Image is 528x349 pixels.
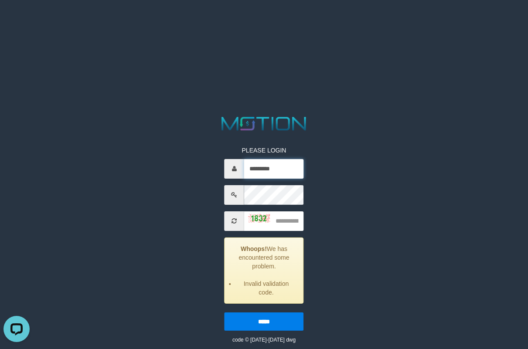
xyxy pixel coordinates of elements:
img: MOTION_logo.png [218,115,310,133]
img: captcha [249,214,270,223]
p: PLEASE LOGIN [225,146,304,155]
small: code © [DATE]-[DATE] dwg [232,337,296,343]
li: Invalid validation code. [236,279,297,297]
button: Open LiveChat chat widget [3,3,30,30]
div: We has encountered some problem. [225,237,304,304]
strong: Whoops! [241,245,267,252]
